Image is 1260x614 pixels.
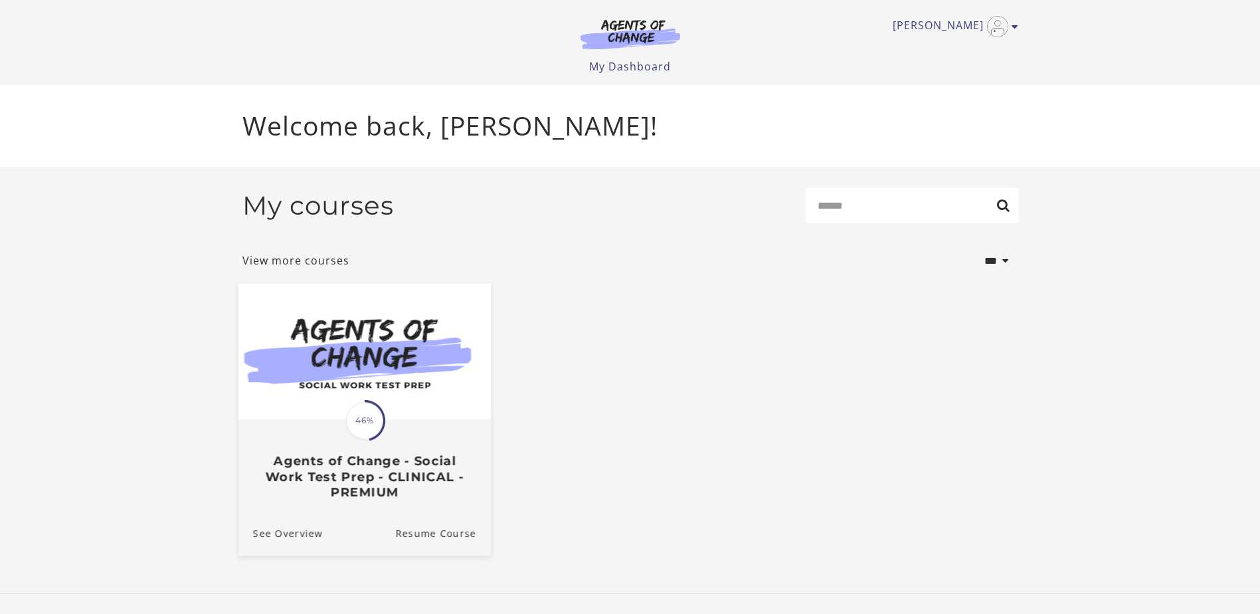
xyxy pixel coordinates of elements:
a: View more courses [242,253,349,268]
span: 46% [346,402,383,439]
p: Welcome back, [PERSON_NAME]! [242,106,1018,146]
h3: Agents of Change - Social Work Test Prep - CLINICAL - PREMIUM [252,453,476,500]
a: My Dashboard [589,59,671,74]
a: Agents of Change - Social Work Test Prep - CLINICAL - PREMIUM: See Overview [238,510,322,555]
h2: My courses [242,190,394,221]
img: Agents of Change Logo [567,19,694,49]
a: Agents of Change - Social Work Test Prep - CLINICAL - PREMIUM: Resume Course [395,510,491,555]
a: Toggle menu [893,16,1012,37]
